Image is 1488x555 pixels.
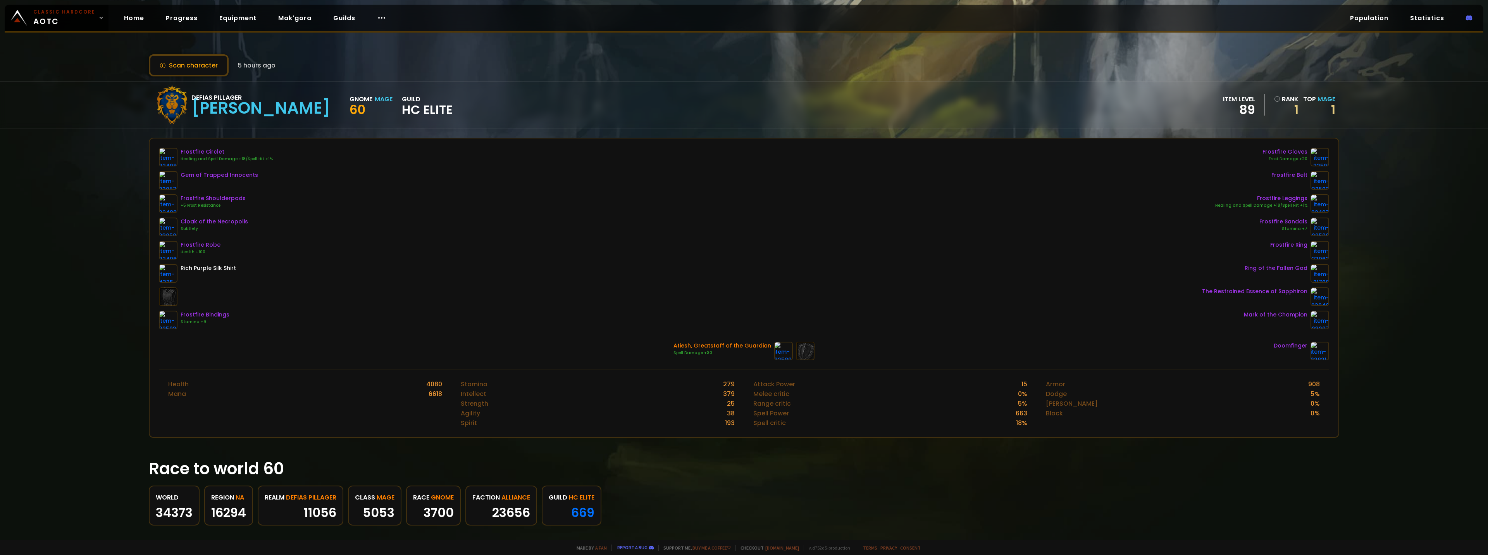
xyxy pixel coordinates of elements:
[753,379,795,389] div: Attack Power
[181,226,248,232] div: Subtlety
[213,10,263,26] a: Equipment
[149,456,1339,481] h1: Race to world 60
[461,408,480,418] div: Agility
[181,218,248,226] div: Cloak of the Necropolis
[863,545,877,551] a: Terms
[159,311,177,329] img: item-22503
[753,408,789,418] div: Spell Power
[181,241,220,249] div: Frostfire Robe
[426,379,442,389] div: 4080
[1274,104,1299,116] a: 1
[204,486,253,526] a: regionNA16294
[159,241,177,259] img: item-22496
[1311,399,1320,408] div: 0 %
[258,486,343,526] a: realmDefias Pillager11056
[1311,241,1329,259] img: item-23062
[765,545,799,551] a: [DOMAIN_NAME]
[1308,379,1320,389] div: 908
[692,545,731,551] a: Buy me a coffee
[33,9,95,27] span: AOTC
[658,545,731,551] span: Support me,
[355,507,394,519] div: 5053
[159,218,177,236] img: item-23050
[1016,418,1027,428] div: 18 %
[159,148,177,166] img: item-22498
[1046,399,1098,408] div: [PERSON_NAME]
[350,94,372,104] div: Gnome
[1018,389,1027,399] div: 0 %
[1311,194,1329,213] img: item-22497
[149,54,229,76] button: Scan character
[156,507,193,519] div: 34373
[191,102,331,114] div: [PERSON_NAME]
[286,493,336,502] span: Defias Pillager
[118,10,150,26] a: Home
[350,101,365,118] span: 60
[727,408,735,418] div: 38
[211,507,246,519] div: 16294
[375,94,393,104] div: Mage
[1021,379,1027,389] div: 15
[569,493,594,502] span: HC Elite
[181,156,273,162] div: Healing and Spell Damage +18/Spell Hit +1%
[236,493,244,502] span: NA
[753,389,789,399] div: Melee critic
[1262,148,1307,156] div: Frostfire Gloves
[725,418,735,428] div: 193
[5,5,108,31] a: Classic HardcoreAOTC
[1223,94,1255,104] div: item level
[900,545,921,551] a: Consent
[727,399,735,408] div: 25
[413,507,454,519] div: 3700
[1274,94,1299,104] div: rank
[265,493,336,502] div: realm
[327,10,362,26] a: Guilds
[1262,156,1307,162] div: Frost Damage +20
[168,389,186,399] div: Mana
[673,350,771,356] div: Spell Damage +30
[402,104,453,116] span: HC Elite
[159,264,177,283] img: item-4335
[1311,342,1329,360] img: item-22821
[431,493,454,502] span: Gnome
[149,486,200,526] a: World34373
[617,545,648,550] a: Report a bug
[272,10,318,26] a: Mak'gora
[1270,241,1307,249] div: Frostfire Ring
[1244,311,1307,319] div: Mark of the Champion
[159,194,177,213] img: item-22499
[472,507,530,519] div: 23656
[413,493,454,502] div: race
[673,342,771,350] div: Atiesh, Greatstaff of the Guardian
[1331,101,1335,118] a: 1
[572,545,607,551] span: Made by
[461,399,488,408] div: Strength
[181,171,258,179] div: Gem of Trapped Innocents
[774,342,793,360] img: item-22589
[181,194,246,202] div: Frostfire Shoulderpads
[1215,194,1307,202] div: Frostfire Leggings
[402,94,453,116] div: guild
[160,10,204,26] a: Progress
[238,61,276,70] span: 5 hours ago
[181,264,236,272] div: Rich Purple Silk Shirt
[1303,94,1335,104] div: Top
[461,418,477,428] div: Spirit
[465,486,537,526] a: factionAlliance23656
[461,379,487,389] div: Stamina
[1311,408,1320,418] div: 0 %
[501,493,530,502] span: Alliance
[753,399,791,408] div: Range critic
[1018,399,1027,408] div: 5 %
[1215,202,1307,209] div: Healing and Spell Damage +18/Spell Hit +1%
[377,493,394,502] span: Mage
[1223,104,1255,116] div: 89
[1274,342,1307,350] div: Doomfinger
[33,9,95,16] small: Classic Hardcore
[181,148,273,156] div: Frostfire Circlet
[1311,171,1329,190] img: item-22502
[1271,171,1307,179] div: Frostfire Belt
[753,418,786,428] div: Spell critic
[549,493,594,502] div: guild
[265,507,336,519] div: 11056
